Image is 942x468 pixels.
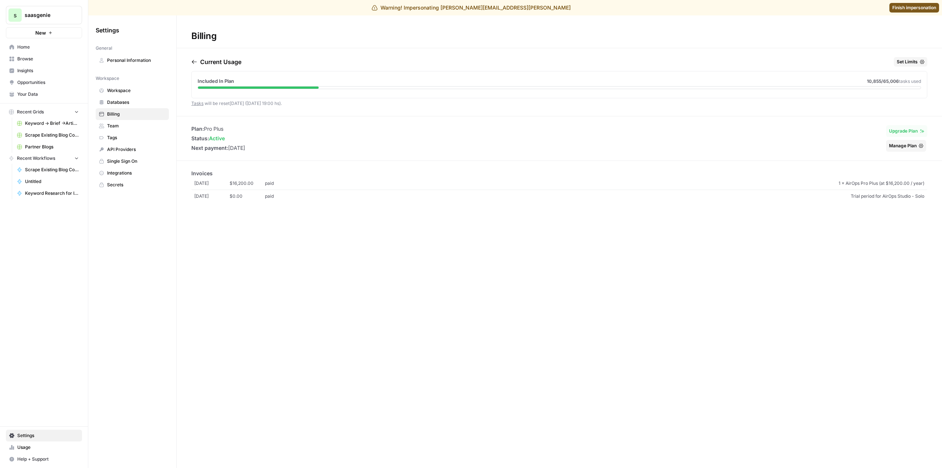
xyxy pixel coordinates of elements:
[107,134,166,141] span: Tags
[25,166,79,173] span: Scrape Existing Blog Content
[194,193,230,200] span: [DATE]
[96,120,169,132] a: Team
[230,193,265,200] span: $0.00
[17,155,55,162] span: Recent Workflows
[6,6,82,24] button: Workspace: saasgenie
[17,79,79,86] span: Opportunities
[96,167,169,179] a: Integrations
[96,144,169,155] a: API Providers
[17,456,79,462] span: Help + Support
[14,164,82,176] a: Scrape Existing Blog Content
[6,106,82,117] button: Recent Grids
[107,57,166,64] span: Personal Information
[96,179,169,191] a: Secrets
[14,117,82,129] a: Keyword -> Brief ->Article
[6,41,82,53] a: Home
[899,78,921,84] span: tasks used
[889,128,918,134] span: Upgrade Plan
[300,193,924,200] span: Trial period for AirOps Studio - Solo
[6,441,82,453] a: Usage
[209,135,225,141] span: active
[96,96,169,108] a: Databases
[894,57,927,67] button: Set Limits
[107,111,166,117] span: Billing
[17,444,79,451] span: Usage
[25,120,79,127] span: Keyword -> Brief ->Article
[14,187,82,199] a: Keyword Research for Intercom
[96,75,119,82] span: Workspace
[200,57,241,66] p: Current Usage
[889,142,917,149] span: Manage Plan
[191,177,927,190] a: [DATE]$16,200.00paid1 × AirOps Pro Plus (at $16,200.00 / year)
[191,144,245,152] li: [DATE]
[14,129,82,141] a: Scrape Existing Blog Content Grid
[96,132,169,144] a: Tags
[17,44,79,50] span: Home
[107,158,166,165] span: Single Sign On
[96,85,169,96] a: Workspace
[107,146,166,153] span: API Providers
[107,99,166,106] span: Databases
[300,180,924,187] span: 1 × AirOps Pro Plus (at $16,200.00 / year)
[96,45,112,52] span: General
[17,67,79,74] span: Insights
[897,59,918,65] span: Set Limits
[96,108,169,120] a: Billing
[25,132,79,138] span: Scrape Existing Blog Content Grid
[867,78,899,84] span: 10,855 /65,006
[17,432,79,439] span: Settings
[191,135,209,141] span: Status:
[191,125,245,133] li: Pro Plus
[14,176,82,187] a: Untitled
[6,77,82,88] a: Opportunities
[96,26,119,35] span: Settings
[17,91,79,98] span: Your Data
[6,153,82,164] button: Recent Workflows
[886,140,926,152] button: Manage Plan
[198,77,234,85] span: Included In Plan
[107,170,166,176] span: Integrations
[889,3,939,13] a: Finish impersonation
[6,430,82,441] a: Settings
[17,109,44,115] span: Recent Grids
[14,11,17,20] span: s
[107,182,166,188] span: Secrets
[191,101,282,106] span: will be reset [DATE] ([DATE] 19:00 hs) .
[6,453,82,465] button: Help + Support
[17,56,79,62] span: Browse
[14,141,82,153] a: Partner Blogs
[6,88,82,100] a: Your Data
[372,4,571,11] div: Warning! Impersonating [PERSON_NAME][EMAIL_ADDRESS][PERSON_NAME]
[191,126,204,132] span: Plan:
[96,155,169,167] a: Single Sign On
[107,123,166,129] span: Team
[886,125,927,137] button: Upgrade Plan
[96,54,169,66] a: Personal Information
[25,11,69,19] span: saasgenie
[107,87,166,94] span: Workspace
[194,180,230,187] span: [DATE]
[6,53,82,65] a: Browse
[191,170,927,177] p: Invoices
[230,180,265,187] span: $16,200.00
[177,30,231,42] div: Billing
[265,193,300,200] span: paid
[25,178,79,185] span: Untitled
[265,180,300,187] span: paid
[191,101,203,106] a: Tasks
[25,190,79,197] span: Keyword Research for Intercom
[191,190,927,203] a: [DATE]$0.00paidTrial period for AirOps Studio - Solo
[6,27,82,38] button: New
[35,29,46,36] span: New
[6,65,82,77] a: Insights
[892,4,936,11] span: Finish impersonation
[25,144,79,150] span: Partner Blogs
[191,145,228,151] span: Next payment:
